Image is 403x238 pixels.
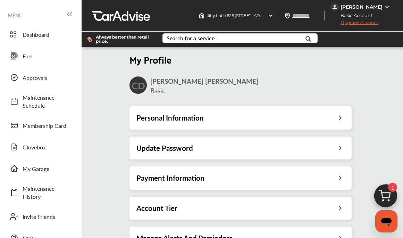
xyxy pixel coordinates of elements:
img: dollor_label_vector.a70140d1.svg [87,36,92,42]
a: Invite Friends [6,207,75,225]
h3: Update Password [136,143,193,153]
a: Fuel [6,47,75,65]
span: Maintenance Schedule [23,93,71,109]
span: Invite Friends [23,213,71,221]
span: Upgrade Account [330,20,378,28]
span: Always better than retail price. [96,35,151,43]
a: Approvals [6,68,75,87]
span: Maintenance History [23,184,71,200]
img: header-down-arrow.9dd2ce7d.svg [268,13,274,18]
a: My Garage [6,159,75,178]
span: Fuel [23,52,71,60]
img: header-home-logo.8d720a4f.svg [199,13,204,18]
a: Dashboard [6,25,75,43]
img: location_vector.a44bc228.svg [285,13,290,18]
img: WGsFRI8htEPBVLJbROoPRyZpYNWhNONpIPPETTm6eUC0GeLEiAAAAAElFTkSuQmCC [384,4,390,10]
span: Basic Account [331,12,378,19]
h3: Personal Information [136,113,204,122]
span: [PERSON_NAME] [PERSON_NAME] [150,76,258,86]
h2: CD [132,79,145,91]
span: Membership Card [23,122,71,130]
h2: My Profile [129,53,352,65]
a: Maintenance History [6,181,75,204]
span: 1 [388,183,397,192]
img: jVpblrzwTbfkPYzPPzSLxeg0AAAAASUVORK5CYII= [330,3,339,11]
span: Jiffy Lube 626 , [STREET_ADDRESS] San Antonio , [GEOGRAPHIC_DATA] 78238 [207,13,360,18]
h3: Account Tier [136,204,177,213]
a: Glovebox [6,138,75,156]
span: Approvals [23,74,71,82]
span: Dashboard [23,31,71,39]
span: MENU [8,13,23,18]
h3: Payment Information [136,173,204,182]
iframe: Button to launch messaging window [375,210,397,232]
span: My Garage [23,165,71,173]
img: cart_icon.3d0951e8.svg [369,181,402,214]
img: header-divider.bc55588e.svg [324,10,325,21]
span: Basic [150,86,165,95]
span: Glovebox [23,143,71,151]
div: [PERSON_NAME] [341,4,383,10]
div: Search for a service [167,35,215,41]
a: Maintenance Schedule [6,90,75,113]
a: Membership Card [6,116,75,134]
